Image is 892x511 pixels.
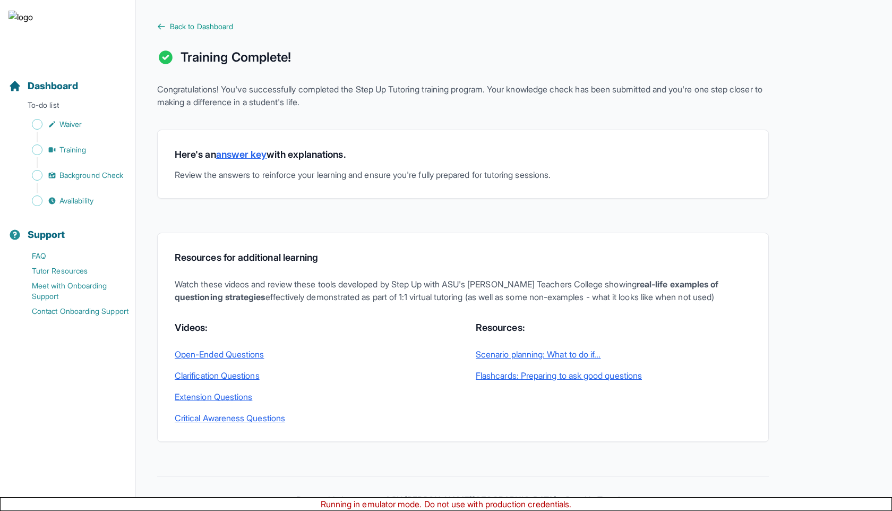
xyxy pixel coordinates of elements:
[8,79,78,93] a: Dashboard
[59,195,93,206] span: Availability
[59,144,87,155] span: Training
[175,278,751,303] p: Watch these videos and review these tools developed by Step Up with ASU's [PERSON_NAME] Teachers ...
[4,210,131,246] button: Support
[385,495,556,505] span: ASU [PERSON_NAME][GEOGRAPHIC_DATA]
[175,348,450,361] a: Open-Ended Questions
[8,142,135,157] a: Training
[175,369,450,382] a: Clarification Questions
[8,168,135,183] a: Background Check
[175,168,751,181] p: Review the answers to reinforce your learning and ensure you're fully prepared for tutoring sessi...
[8,193,135,208] a: Availability
[8,249,135,263] a: FAQ
[181,49,291,66] h1: Training Complete!
[565,495,630,505] span: Step Up Tutoring
[4,62,131,98] button: Dashboard
[8,11,33,45] img: logo
[28,227,65,242] span: Support
[476,348,751,361] a: Scenario planning: What to do if...
[28,79,78,93] span: Dashboard
[175,390,450,403] a: Extension Questions
[8,263,135,278] a: Tutor Resources
[59,119,82,130] span: Waiver
[170,21,233,32] span: Back to Dashboard
[157,21,769,32] a: Back to Dashboard
[8,278,135,304] a: Meet with Onboarding Support
[216,149,267,160] a: answer key
[157,83,769,108] p: Congratulations! You've successfully completed the Step Up Tutoring training program. Your knowle...
[175,250,751,265] h2: Resources for additional learning
[4,100,131,115] p: To-do list
[8,117,135,132] a: Waiver
[175,320,450,335] h3: Videos:
[157,493,769,506] p: Partnership between:
[59,170,123,181] span: Background Check
[8,304,135,319] a: Contact Onboarding Support
[476,369,751,382] a: Flashcards: Preparing to ask good questions
[175,147,751,162] h2: Here's an with explanations.
[476,320,751,335] h3: Resources:
[175,412,450,424] a: Critical Awareness Questions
